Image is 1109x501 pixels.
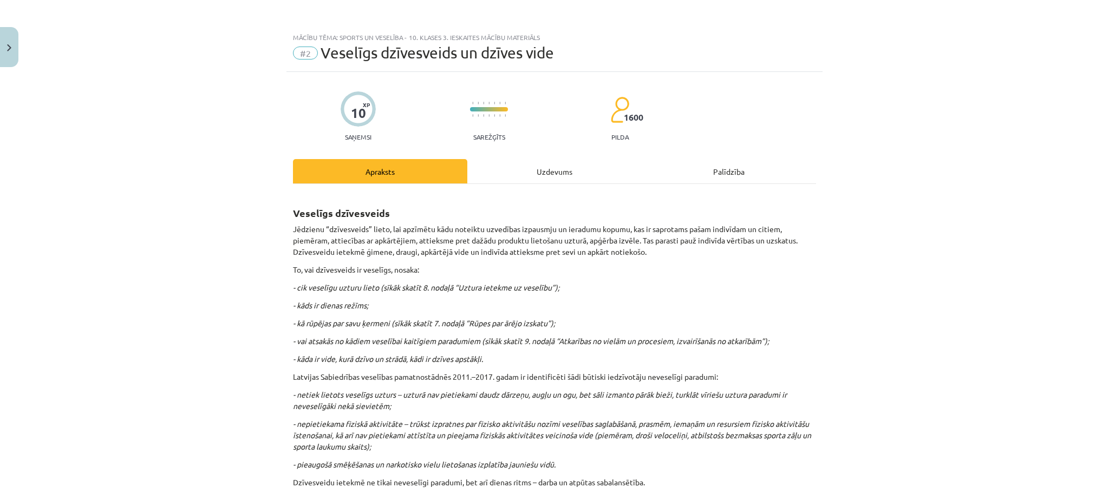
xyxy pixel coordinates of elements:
[293,300,368,310] i: - kāds ir dienas režīms;
[293,159,467,183] div: Apraksts
[624,113,643,122] span: 1600
[293,354,483,364] i: - kāda ir vide, kurā dzīvo un strādā, kādi ir dzīves apstākļi.
[293,371,816,383] p: Latvijas Sabiedrības veselības pamatnostādnēs 2011.–2017. gadam ir identificēti šādi būtiski iedz...
[293,336,769,346] i: - vai atsakās no kādiem veselībai kaitīgiem paradumiem (sīkāk skatīt 9. nodaļā “Atkarības no viel...
[473,133,505,141] p: Sarežģīts
[611,133,629,141] p: pilda
[488,102,490,104] img: icon-short-line-57e1e144782c952c97e751825c79c345078a6d821885a25fce030b3d8c18986b.svg
[293,223,816,258] p: Jēdzienu “dzīvesveids” lieto, lai apzīmētu kādu noteiktu uzvedības izpausmju un ieradumu kopumu, ...
[293,47,318,60] span: #2
[351,106,366,121] div: 10
[483,102,484,104] img: icon-short-line-57e1e144782c952c97e751825c79c345078a6d821885a25fce030b3d8c18986b.svg
[363,102,370,108] span: XP
[610,96,629,123] img: students-c634bb4e5e11cddfef0936a35e636f08e4e9abd3cc4e673bd6f9a4125e45ecb1.svg
[478,102,479,104] img: icon-short-line-57e1e144782c952c97e751825c79c345078a6d821885a25fce030b3d8c18986b.svg
[341,133,376,141] p: Saņemsi
[499,102,500,104] img: icon-short-line-57e1e144782c952c97e751825c79c345078a6d821885a25fce030b3d8c18986b.svg
[293,459,556,469] i: - pieaugošā smēķēšanas un narkotisko vielu lietošanas izplatība jauniešu vidū.
[499,114,500,117] img: icon-short-line-57e1e144782c952c97e751825c79c345078a6d821885a25fce030b3d8c18986b.svg
[293,477,816,488] p: Dzīvesveidu ietekmē ne tikai neveselīgi paradumi, bet arī dienas ritms – darba un atpūtas sabalan...
[472,102,473,104] img: icon-short-line-57e1e144782c952c97e751825c79c345078a6d821885a25fce030b3d8c18986b.svg
[494,102,495,104] img: icon-short-line-57e1e144782c952c97e751825c79c345078a6d821885a25fce030b3d8c18986b.svg
[7,44,11,51] img: icon-close-lesson-0947bae3869378f0d4975bcd49f059093ad1ed9edebbc8119c70593378902aed.svg
[642,159,816,183] div: Palīdzība
[293,34,816,41] div: Mācību tēma: Sports un veselība - 10. klases 3. ieskaites mācību materiāls
[505,102,506,104] img: icon-short-line-57e1e144782c952c97e751825c79c345078a6d821885a25fce030b3d8c18986b.svg
[494,114,495,117] img: icon-short-line-57e1e144782c952c97e751825c79c345078a6d821885a25fce030b3d8c18986b.svg
[483,114,484,117] img: icon-short-line-57e1e144782c952c97e751825c79c345078a6d821885a25fce030b3d8c18986b.svg
[472,114,473,117] img: icon-short-line-57e1e144782c952c97e751825c79c345078a6d821885a25fce030b3d8c18986b.svg
[293,264,816,275] p: To, vai dzīvesveids ir veselīgs, nosaka:
[293,318,555,328] i: - kā rūpējas par savu ķermeni (sīkāk skatīt 7. nodaļā “Rūpes par ārējo izskatu”);
[293,207,390,219] b: Veselīgs dzīvesveids
[505,114,506,117] img: icon-short-line-57e1e144782c952c97e751825c79c345078a6d821885a25fce030b3d8c18986b.svg
[293,390,787,411] i: - netiek lietots veselīgs uzturs – uzturā nav pietiekami daudz dārzeņu, augļu un ogu, bet sāli iz...
[467,159,642,183] div: Uzdevums
[478,114,479,117] img: icon-short-line-57e1e144782c952c97e751825c79c345078a6d821885a25fce030b3d8c18986b.svg
[293,282,559,292] i: - cik veselīgu uzturu lieto (sīkāk skatīt 8. nodaļā “Uztura ietekme uz veselību”);
[293,419,811,451] i: - nepietiekama fiziskā aktivitāte – trūkst izpratnes par fizisko aktivitāšu nozīmi veselības sagl...
[321,44,554,62] span: Veselīgs dzīvesveids un dzīves vide
[488,114,490,117] img: icon-short-line-57e1e144782c952c97e751825c79c345078a6d821885a25fce030b3d8c18986b.svg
